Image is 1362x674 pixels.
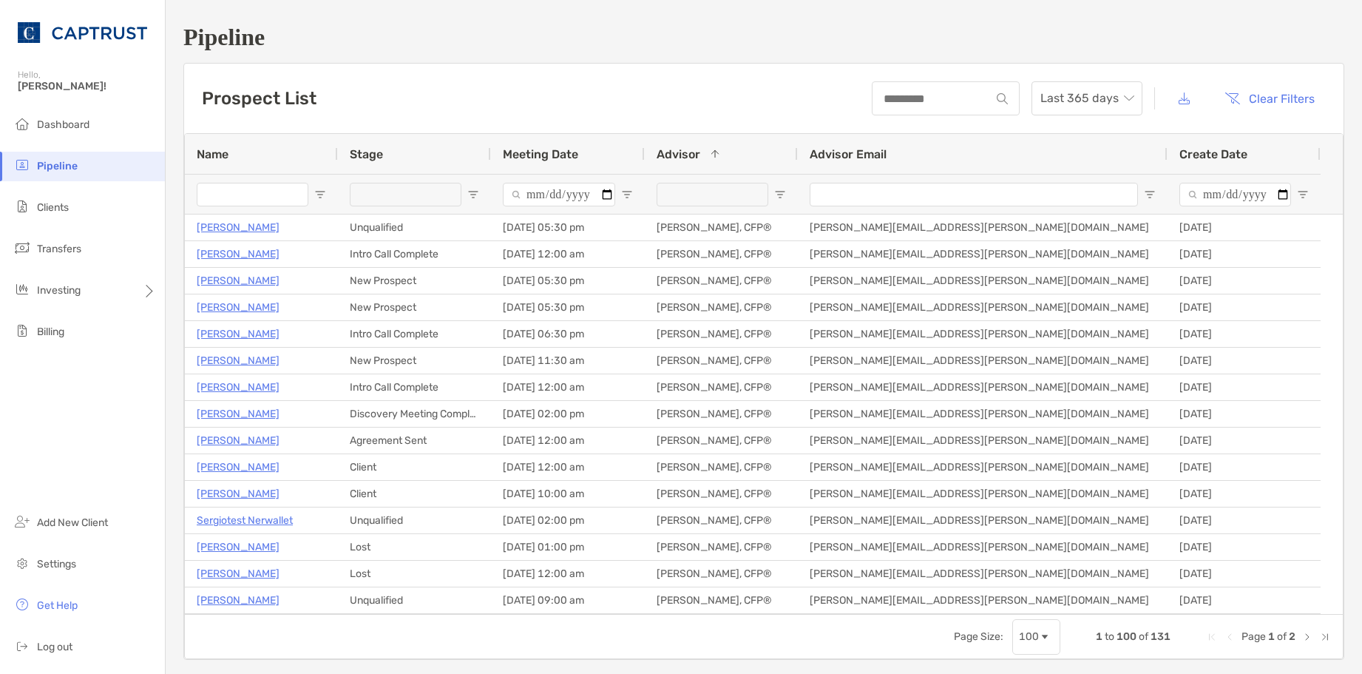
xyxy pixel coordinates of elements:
a: [PERSON_NAME] [197,218,279,237]
div: [PERSON_NAME][EMAIL_ADDRESS][PERSON_NAME][DOMAIN_NAME] [798,294,1168,320]
a: [PERSON_NAME] [197,565,279,583]
div: [DATE] 10:00 am [491,481,645,507]
div: [PERSON_NAME], CFP® [645,241,798,267]
button: Open Filter Menu [467,189,479,200]
span: 1 [1268,630,1275,643]
div: New Prospect [338,348,491,374]
div: New Prospect [338,268,491,294]
button: Open Filter Menu [1144,189,1156,200]
div: [PERSON_NAME][EMAIL_ADDRESS][PERSON_NAME][DOMAIN_NAME] [798,481,1168,507]
button: Open Filter Menu [774,189,786,200]
div: [DATE] 12:00 am [491,454,645,480]
div: [PERSON_NAME], CFP® [645,374,798,400]
a: Sergiotest Nerwallet [197,511,293,530]
span: of [1277,630,1287,643]
div: First Page [1206,631,1218,643]
div: Last Page [1319,631,1331,643]
span: Advisor [657,147,700,161]
span: Advisor Email [810,147,887,161]
button: Clear Filters [1213,82,1326,115]
div: [PERSON_NAME][EMAIL_ADDRESS][PERSON_NAME][DOMAIN_NAME] [798,454,1168,480]
div: [PERSON_NAME], CFP® [645,481,798,507]
div: [PERSON_NAME][EMAIL_ADDRESS][PERSON_NAME][DOMAIN_NAME] [798,215,1168,240]
p: [PERSON_NAME] [197,272,279,290]
a: [PERSON_NAME] [197,351,279,370]
img: input icon [997,93,1008,104]
div: Intro Call Complete [338,321,491,347]
div: [DATE] [1168,508,1321,533]
span: Settings [37,558,76,570]
img: CAPTRUST Logo [18,6,147,59]
div: [DATE] 01:00 pm [491,534,645,560]
span: Create Date [1179,147,1247,161]
img: add_new_client icon [13,513,31,530]
div: Lost [338,534,491,560]
span: Investing [37,284,81,297]
a: [PERSON_NAME] [197,538,279,556]
div: Next Page [1301,631,1313,643]
div: [DATE] [1168,268,1321,294]
div: [PERSON_NAME], CFP® [645,587,798,613]
input: Create Date Filter Input [1179,183,1291,206]
div: Client [338,454,491,480]
div: [PERSON_NAME], CFP® [645,215,798,240]
span: Dashboard [37,118,89,131]
div: [DATE] [1168,454,1321,480]
div: 100 [1019,630,1039,643]
img: transfers icon [13,239,31,257]
div: Intro Call Complete [338,241,491,267]
div: [PERSON_NAME][EMAIL_ADDRESS][PERSON_NAME][DOMAIN_NAME] [798,268,1168,294]
a: [PERSON_NAME] [197,431,279,450]
div: [DATE] 12:00 am [491,428,645,454]
div: [DATE] [1168,294,1321,320]
span: 100 [1117,630,1136,643]
p: [PERSON_NAME] [197,378,279,397]
div: Client [338,481,491,507]
div: [PERSON_NAME], CFP® [645,508,798,533]
div: [PERSON_NAME][EMAIL_ADDRESS][PERSON_NAME][DOMAIN_NAME] [798,508,1168,533]
h3: Prospect List [202,88,316,109]
div: [DATE] 11:30 am [491,348,645,374]
div: Discovery Meeting Complete [338,401,491,427]
input: Name Filter Input [197,183,308,206]
div: [PERSON_NAME][EMAIL_ADDRESS][PERSON_NAME][DOMAIN_NAME] [798,321,1168,347]
span: 2 [1289,630,1295,643]
p: [PERSON_NAME] [197,458,279,476]
span: Add New Client [37,516,108,529]
p: [PERSON_NAME] [197,325,279,343]
span: Meeting Date [503,147,578,161]
div: [DATE] [1168,374,1321,400]
input: Advisor Email Filter Input [810,183,1138,206]
div: Unqualified [338,215,491,240]
div: [DATE] [1168,587,1321,613]
div: [PERSON_NAME], CFP® [645,428,798,454]
a: [PERSON_NAME] [197,485,279,503]
a: [PERSON_NAME] [197,405,279,423]
span: Log out [37,641,72,653]
div: [DATE] 05:30 pm [491,294,645,320]
div: [DATE] [1168,241,1321,267]
input: Meeting Date Filter Input [503,183,615,206]
div: Page Size: [954,630,1003,643]
div: [PERSON_NAME][EMAIL_ADDRESS][PERSON_NAME][DOMAIN_NAME] [798,401,1168,427]
div: [DATE] [1168,428,1321,454]
div: [PERSON_NAME], CFP® [645,534,798,560]
div: [PERSON_NAME][EMAIL_ADDRESS][PERSON_NAME][DOMAIN_NAME] [798,241,1168,267]
div: [DATE] 12:00 am [491,561,645,587]
div: [DATE] 12:00 am [491,241,645,267]
img: dashboard icon [13,115,31,132]
img: get-help icon [13,596,31,613]
span: Pipeline [37,160,78,172]
span: Transfers [37,243,81,255]
div: [PERSON_NAME], CFP® [645,294,798,320]
p: [PERSON_NAME] [197,591,279,610]
div: [DATE] 06:30 pm [491,321,645,347]
a: [PERSON_NAME] [197,245,279,263]
span: Stage [350,147,383,161]
span: Page [1241,630,1266,643]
